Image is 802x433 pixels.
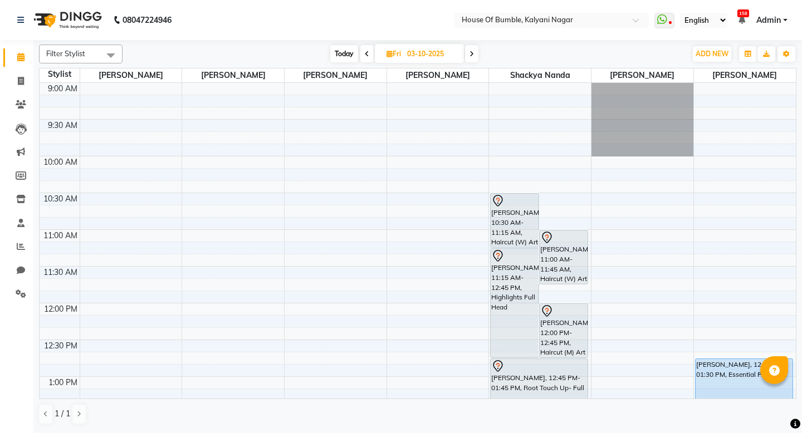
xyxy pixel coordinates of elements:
div: 12:00 PM [42,303,80,315]
div: [PERSON_NAME], 10:30 AM-11:15 AM, Haircut (W) Art Director [PERSON_NAME] [491,194,539,247]
b: 08047224946 [123,4,172,36]
div: 11:00 AM [41,230,80,242]
div: 12:30 PM [42,340,80,352]
span: 1 / 1 [55,408,70,420]
span: Shackya Nanda [489,68,591,82]
span: Admin [756,14,781,26]
span: Today [330,45,358,62]
span: [PERSON_NAME] [285,68,387,82]
iframe: chat widget [755,388,791,422]
div: [PERSON_NAME], 11:15 AM-12:45 PM, Highlights Full Head [491,249,539,357]
div: [PERSON_NAME], 12:45 PM-01:30 PM, Essential Pedicure [696,359,793,412]
div: 9:00 AM [46,83,80,95]
input: 2025-10-03 [404,46,459,62]
span: Fri [384,50,404,58]
button: ADD NEW [693,46,731,62]
div: 11:30 AM [41,267,80,278]
span: Filter Stylist [46,49,85,58]
img: logo [28,4,105,36]
span: ADD NEW [696,50,728,58]
div: 10:00 AM [41,156,80,168]
div: 9:30 AM [46,120,80,131]
div: 10:30 AM [41,193,80,205]
div: Stylist [40,68,80,80]
div: [PERSON_NAME], 12:45 PM-01:45 PM, Root Touch Up- Full [491,359,588,431]
div: 1:00 PM [46,377,80,388]
span: [PERSON_NAME] [80,68,182,82]
a: 158 [739,15,745,25]
span: [PERSON_NAME] [694,68,796,82]
span: 158 [737,9,749,17]
div: [PERSON_NAME], 12:00 PM-12:45 PM, Haircut (M) Art Director [PERSON_NAME] [540,304,588,357]
div: [PERSON_NAME], 11:00 AM-11:45 AM, Haircut (W) Art Director Shackya [540,230,588,284]
span: [PERSON_NAME] [182,68,284,82]
span: [PERSON_NAME] [387,68,489,82]
span: [PERSON_NAME] [591,68,693,82]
